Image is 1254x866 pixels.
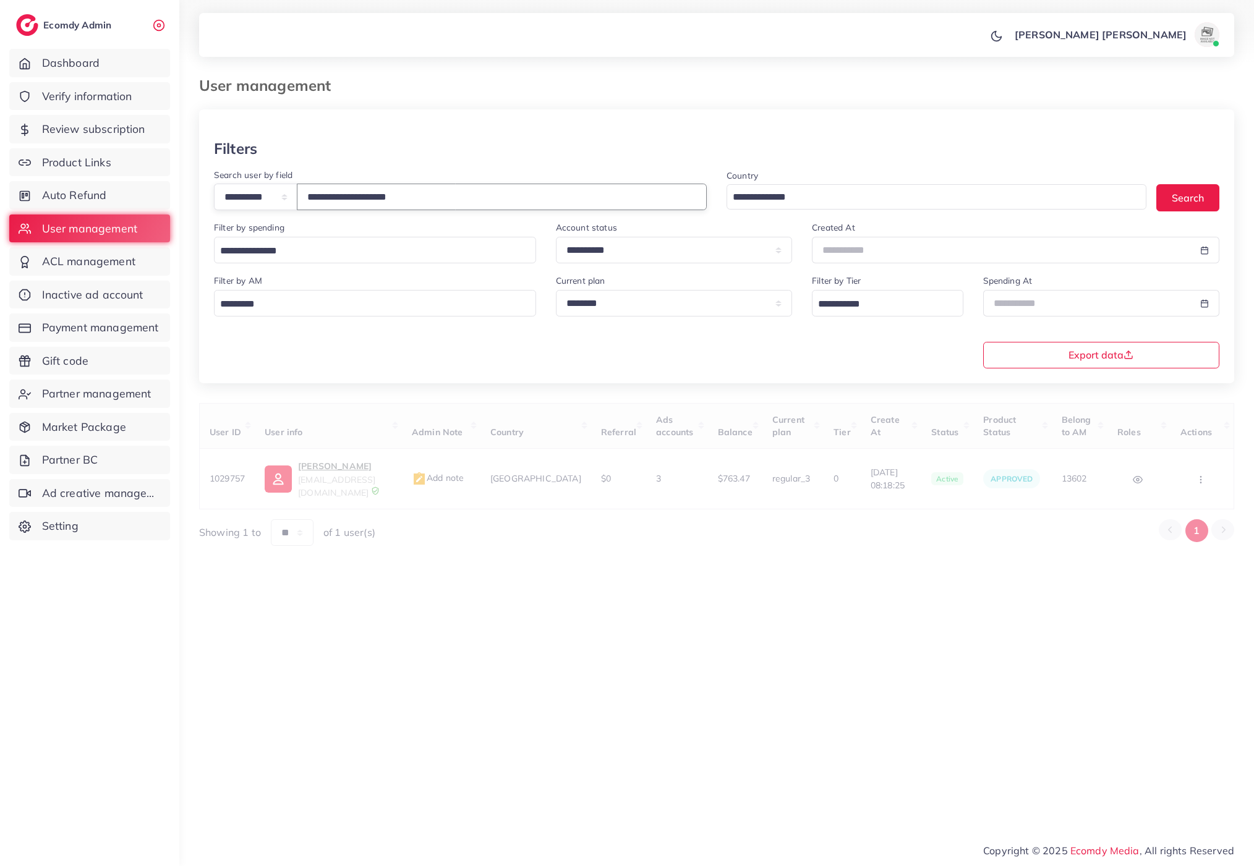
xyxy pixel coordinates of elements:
[9,148,170,177] a: Product Links
[1195,22,1219,47] img: avatar
[42,419,126,435] span: Market Package
[42,187,107,203] span: Auto Refund
[814,295,947,314] input: Search for option
[9,313,170,342] a: Payment management
[42,287,143,303] span: Inactive ad account
[16,14,38,36] img: logo
[812,290,963,316] div: Search for option
[9,82,170,111] a: Verify information
[9,281,170,309] a: Inactive ad account
[9,49,170,77] a: Dashboard
[9,380,170,408] a: Partner management
[43,19,114,31] h2: Ecomdy Admin
[216,295,520,314] input: Search for option
[9,214,170,243] a: User management
[9,347,170,375] a: Gift code
[42,386,151,402] span: Partner management
[42,55,100,71] span: Dashboard
[16,14,114,36] a: logoEcomdy Admin
[9,115,170,143] a: Review subscription
[9,247,170,276] a: ACL management
[214,237,536,263] div: Search for option
[42,121,145,137] span: Review subscription
[42,253,135,270] span: ACL management
[214,290,536,316] div: Search for option
[42,485,161,501] span: Ad creative management
[42,155,111,171] span: Product Links
[728,188,1130,207] input: Search for option
[1015,27,1187,42] p: [PERSON_NAME] [PERSON_NAME]
[42,452,98,468] span: Partner BC
[9,446,170,474] a: Partner BC
[9,413,170,441] a: Market Package
[216,242,520,261] input: Search for option
[42,518,79,534] span: Setting
[1008,22,1224,47] a: [PERSON_NAME] [PERSON_NAME]avatar
[9,181,170,210] a: Auto Refund
[42,320,159,336] span: Payment management
[42,353,88,369] span: Gift code
[9,512,170,540] a: Setting
[9,479,170,507] a: Ad creative management
[42,88,132,104] span: Verify information
[727,184,1146,210] div: Search for option
[42,221,137,237] span: User management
